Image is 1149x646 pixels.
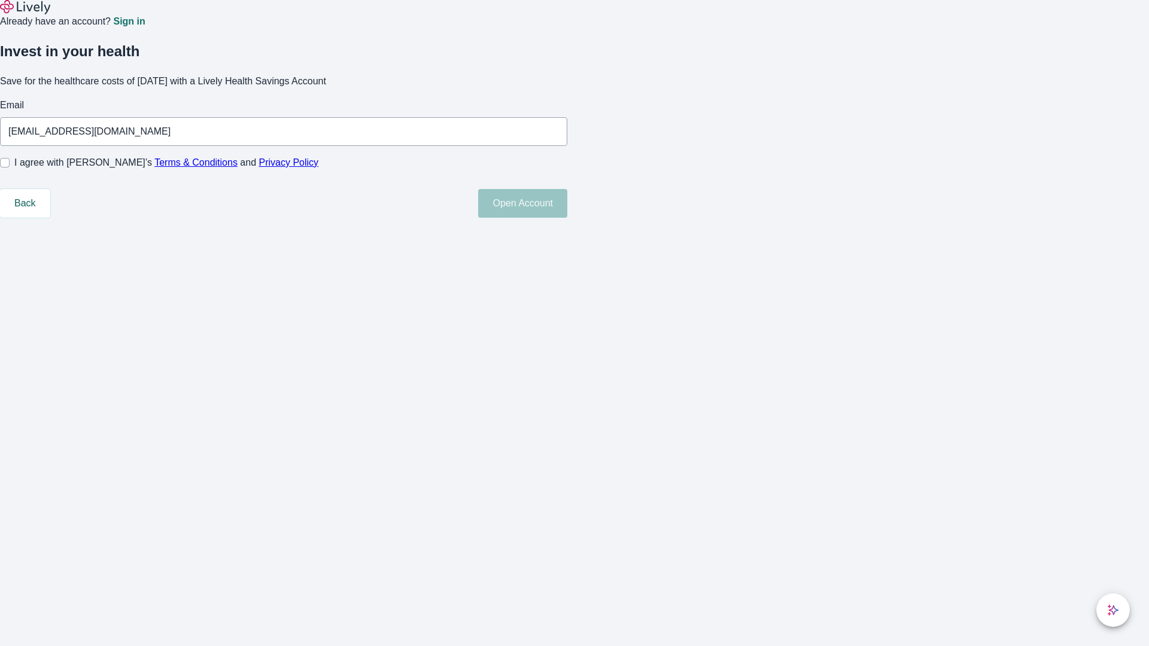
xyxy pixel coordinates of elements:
a: Terms & Conditions [154,157,238,167]
button: chat [1096,593,1130,627]
svg: Lively AI Assistant [1107,604,1119,616]
a: Privacy Policy [259,157,319,167]
a: Sign in [113,17,145,26]
span: I agree with [PERSON_NAME]’s and [14,156,318,170]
